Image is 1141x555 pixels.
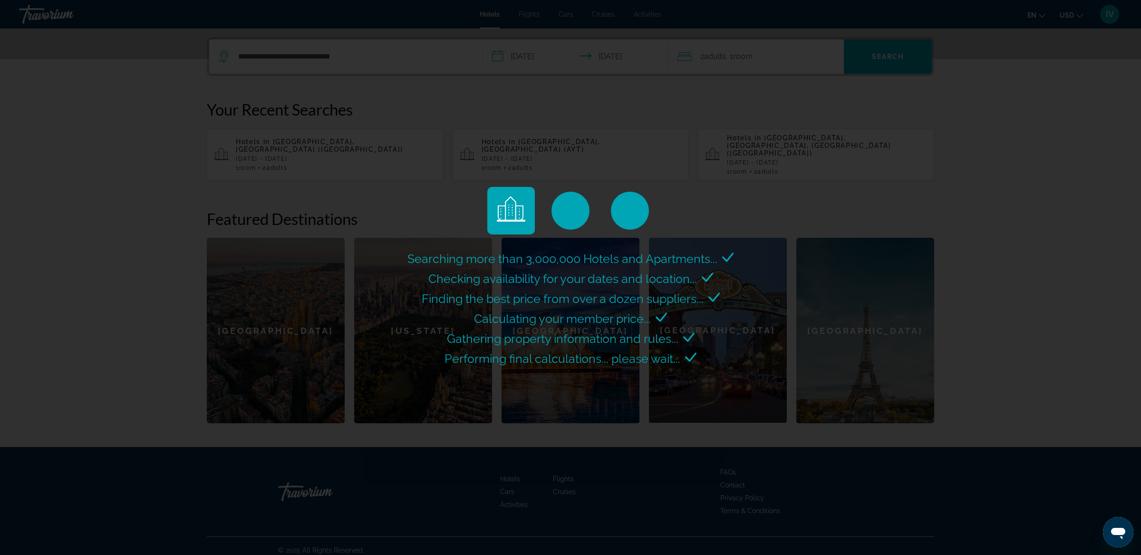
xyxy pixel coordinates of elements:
[1103,517,1133,547] iframe: Кнопка запуска окна обмена сообщениями
[447,331,678,346] span: Gathering property information and rules...
[422,292,704,306] span: Finding the best price from over a dozen suppliers...
[407,252,717,266] span: Searching more than 3,000,000 Hotels and Apartments...
[445,351,680,366] span: Performing final calculations... please wait...
[474,312,651,326] span: Calculating your member price...
[428,272,697,286] span: Checking availability for your dates and location...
